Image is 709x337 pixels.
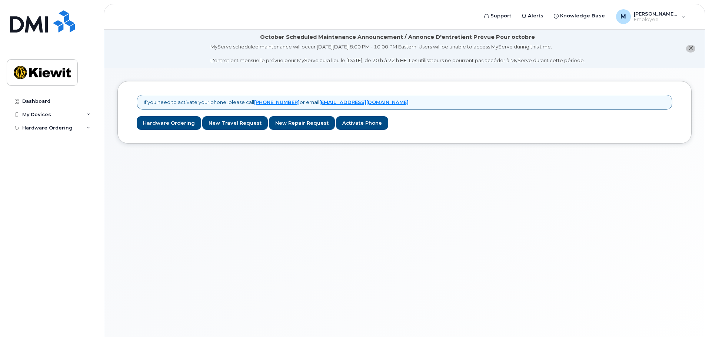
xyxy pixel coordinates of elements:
[336,116,388,130] a: Activate Phone
[202,116,268,130] a: New Travel Request
[686,45,695,53] button: close notification
[269,116,335,130] a: New Repair Request
[260,33,535,41] div: October Scheduled Maintenance Announcement / Annonce D'entretient Prévue Pour octobre
[254,99,300,105] a: [PHONE_NUMBER]
[137,116,201,130] a: Hardware Ordering
[144,99,409,106] p: If you need to activate your phone, please call or email
[210,43,585,64] div: MyServe scheduled maintenance will occur [DATE][DATE] 8:00 PM - 10:00 PM Eastern. Users will be u...
[319,99,409,105] a: [EMAIL_ADDRESS][DOMAIN_NAME]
